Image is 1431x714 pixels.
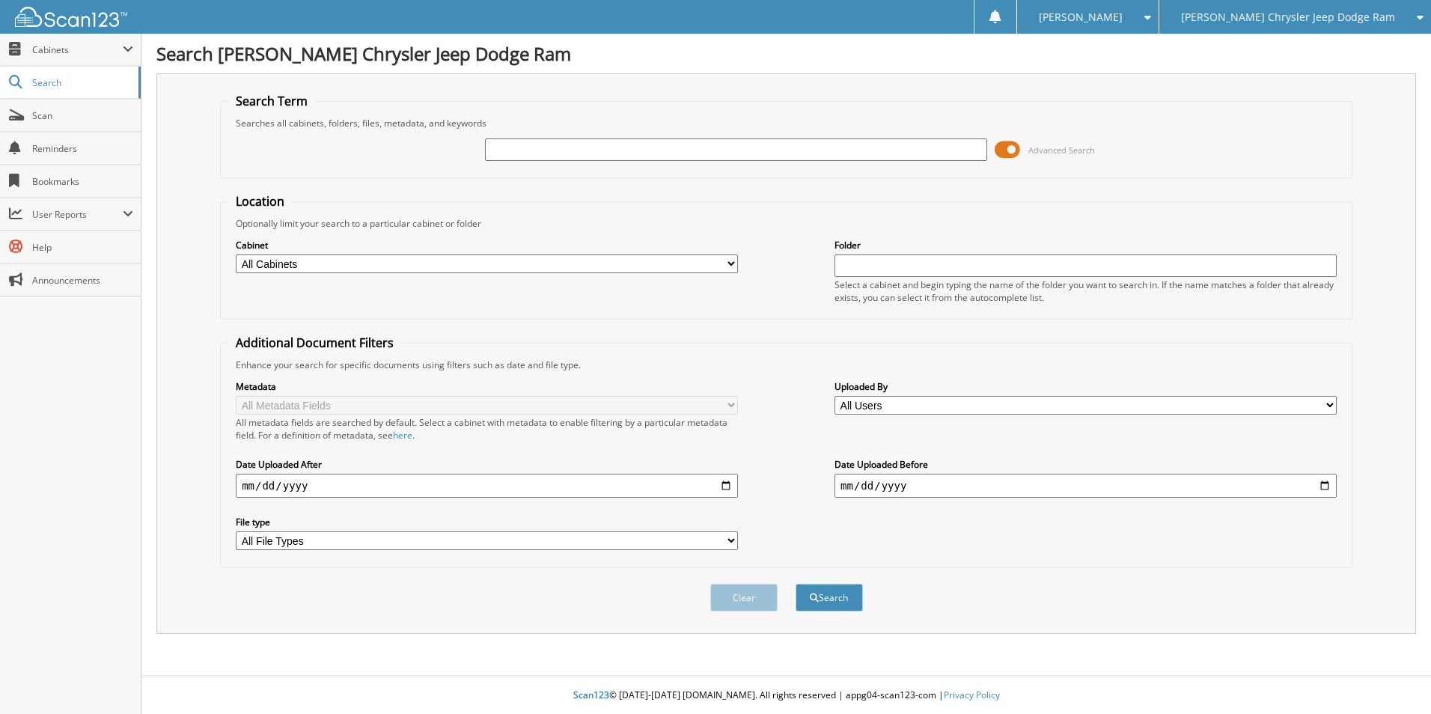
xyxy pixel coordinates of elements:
input: end [835,474,1337,498]
img: scan123-logo-white.svg [15,7,127,27]
a: here [393,429,412,442]
label: Metadata [236,380,738,393]
div: All metadata fields are searched by default. Select a cabinet with metadata to enable filtering b... [236,416,738,442]
span: Search [32,76,131,89]
label: Date Uploaded Before [835,458,1337,471]
div: © [DATE]-[DATE] [DOMAIN_NAME]. All rights reserved | appg04-scan123-com | [141,677,1431,714]
span: Bookmarks [32,175,133,188]
h1: Search [PERSON_NAME] Chrysler Jeep Dodge Ram [156,41,1416,66]
span: Advanced Search [1028,144,1095,156]
a: Privacy Policy [944,689,1000,701]
legend: Location [228,193,292,210]
button: Search [796,584,863,611]
span: [PERSON_NAME] Chrysler Jeep Dodge Ram [1181,13,1395,22]
legend: Search Term [228,93,315,109]
span: Cabinets [32,43,123,56]
span: [PERSON_NAME] [1039,13,1123,22]
label: File type [236,516,738,528]
div: Enhance your search for specific documents using filters such as date and file type. [228,358,1344,371]
div: Select a cabinet and begin typing the name of the folder you want to search in. If the name match... [835,278,1337,304]
span: User Reports [32,208,123,221]
span: Scan123 [573,689,609,701]
label: Date Uploaded After [236,458,738,471]
input: start [236,474,738,498]
span: Scan [32,109,133,122]
legend: Additional Document Filters [228,335,401,351]
label: Uploaded By [835,380,1337,393]
div: Searches all cabinets, folders, files, metadata, and keywords [228,117,1344,129]
label: Cabinet [236,239,738,251]
div: Optionally limit your search to a particular cabinet or folder [228,217,1344,230]
span: Announcements [32,274,133,287]
span: Help [32,241,133,254]
button: Clear [710,584,778,611]
span: Reminders [32,142,133,155]
label: Folder [835,239,1337,251]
